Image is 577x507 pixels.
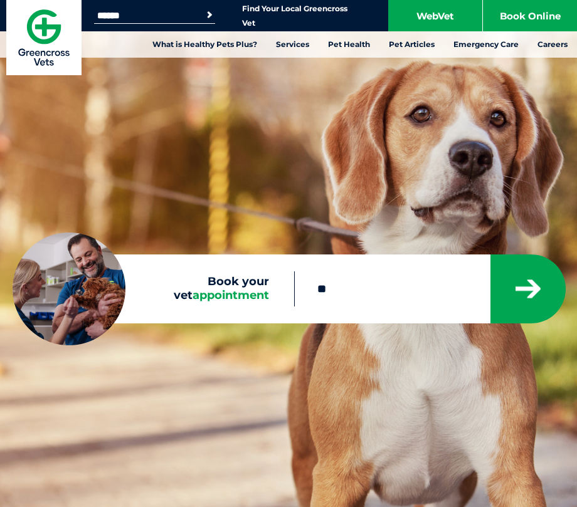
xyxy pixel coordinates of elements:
a: Careers [528,31,577,58]
a: Pet Health [319,31,379,58]
a: Pet Articles [379,31,444,58]
a: Services [267,31,319,58]
a: Emergency Care [444,31,528,58]
a: What is Healthy Pets Plus? [143,31,267,58]
a: Find Your Local Greencross Vet [242,4,347,28]
button: Search [203,9,216,21]
span: appointment [193,288,269,302]
label: Book your vet [13,275,294,302]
